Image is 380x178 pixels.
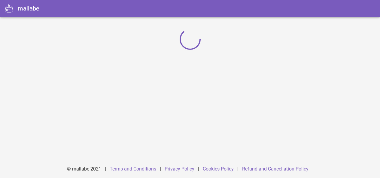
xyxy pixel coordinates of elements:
[105,162,106,176] div: |
[160,162,161,176] div: |
[110,166,156,172] a: Terms and Conditions
[63,162,105,176] div: © mallabe 2021
[165,166,194,172] a: Privacy Policy
[18,4,39,13] div: mallabe
[242,166,309,172] a: Refund and Cancellation Policy
[198,162,199,176] div: |
[237,162,239,176] div: |
[203,166,234,172] a: Cookies Policy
